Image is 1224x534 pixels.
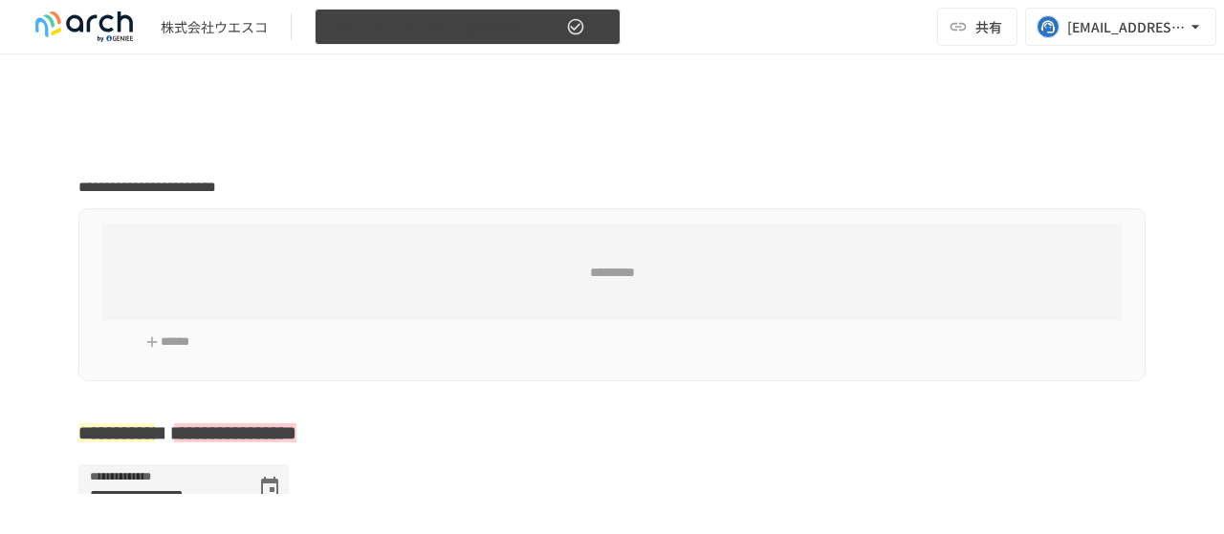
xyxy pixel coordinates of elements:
button: Choose date, selected date is 2025年8月28日 [251,468,289,506]
button: 【野口/セールス担当】株式会社ウエスコ様_初期設定サポート [315,9,621,46]
img: logo-default@2x-9cf2c760.svg [23,11,145,42]
span: 共有 [975,16,1002,37]
div: [EMAIL_ADDRESS][DOMAIN_NAME] [1067,15,1186,39]
span: 【野口/セールス担当】株式会社ウエスコ様_初期設定サポート [327,15,562,39]
button: 共有 [937,8,1017,46]
div: 株式会社ウエスコ [161,17,268,37]
button: [EMAIL_ADDRESS][DOMAIN_NAME] [1025,8,1216,46]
